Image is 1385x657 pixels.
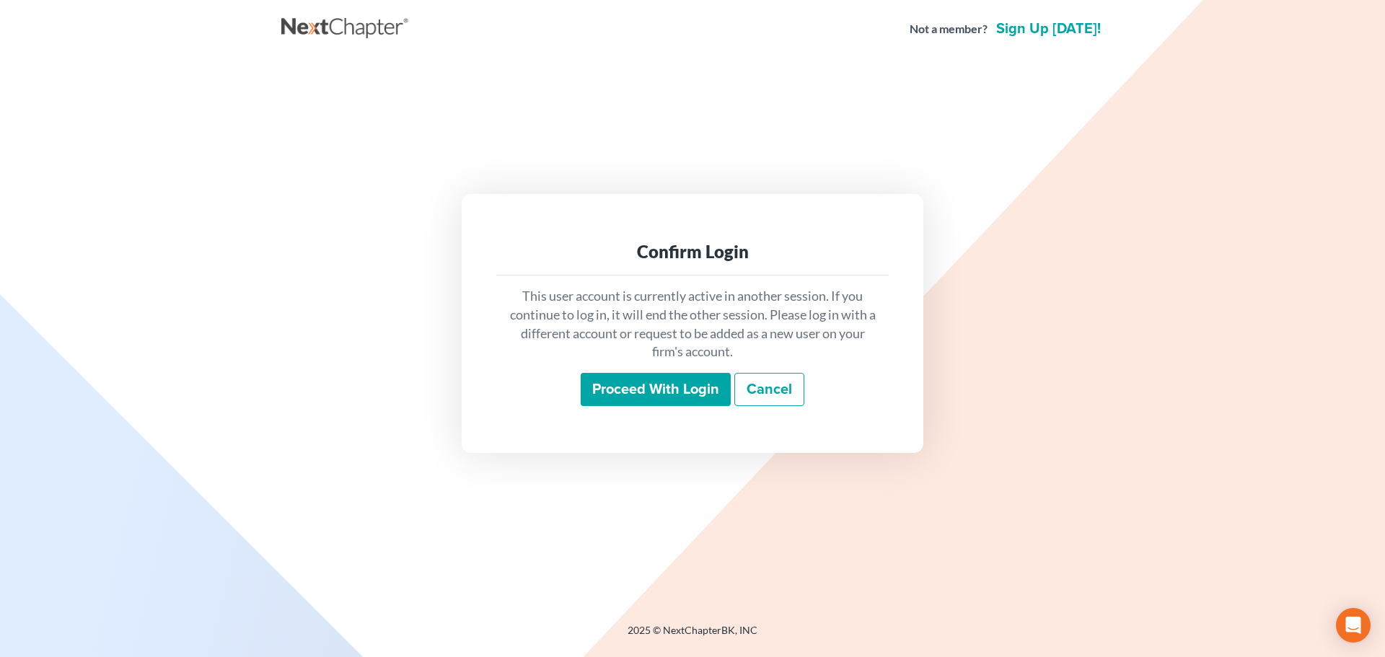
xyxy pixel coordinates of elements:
[993,22,1104,36] a: Sign up [DATE]!
[281,623,1104,649] div: 2025 © NextChapterBK, INC
[1336,608,1371,643] div: Open Intercom Messenger
[581,373,731,406] input: Proceed with login
[910,21,988,38] strong: Not a member?
[734,373,804,406] a: Cancel
[508,240,877,263] div: Confirm Login
[508,287,877,361] p: This user account is currently active in another session. If you continue to log in, it will end ...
